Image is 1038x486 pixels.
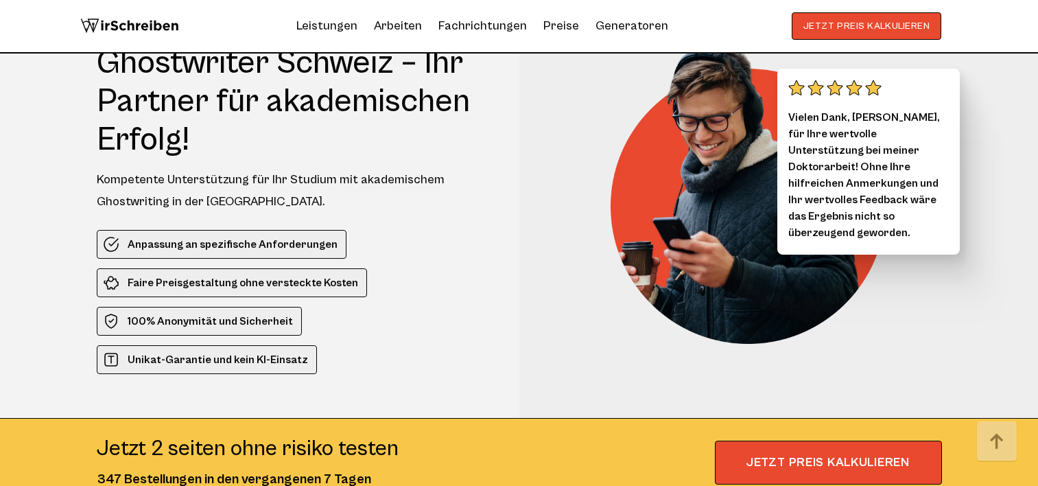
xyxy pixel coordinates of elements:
[103,351,119,368] img: Unikat-Garantie und kein KI-Einsatz
[97,345,317,374] li: Unikat-Garantie und kein KI-Einsatz
[97,435,399,463] div: Jetzt 2 seiten ohne risiko testen
[296,15,357,37] a: Leistungen
[80,12,179,40] img: logo wirschreiben
[103,275,119,291] img: Faire Preisgestaltung ohne versteckte Kosten
[438,15,527,37] a: Fachrichtungen
[97,169,494,213] div: Kompetente Unterstützung für Ihr Studium mit akademischem Ghostwriting in der [GEOGRAPHIC_DATA].
[97,230,346,259] li: Anpassung an spezifische Anforderungen
[97,307,302,336] li: 100% Anonymität und Sicherheit
[103,236,119,253] img: Anpassung an spezifische Anforderungen
[777,69,960,255] div: Vielen Dank, [PERSON_NAME], für Ihre wertvolle Unterstützung bei meiner Doktorarbeit! Ohne Ihre h...
[976,421,1017,463] img: button top
[97,44,494,159] h1: Ghostwriter Schweiz – Ihr Partner für akademischen Erfolg!
[374,15,422,37] a: Arbeiten
[595,15,668,37] a: Generatoren
[611,33,906,344] img: Ghostwriter Schweiz – Ihr Partner für akademischen Erfolg!
[543,19,579,33] a: Preise
[103,313,119,329] img: 100% Anonymität und Sicherheit
[788,80,882,96] img: stars
[792,12,942,40] button: JETZT PREIS KALKULIEREN
[715,441,942,485] span: JETZT PREIS KALKULIEREN
[97,268,367,297] li: Faire Preisgestaltung ohne versteckte Kosten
